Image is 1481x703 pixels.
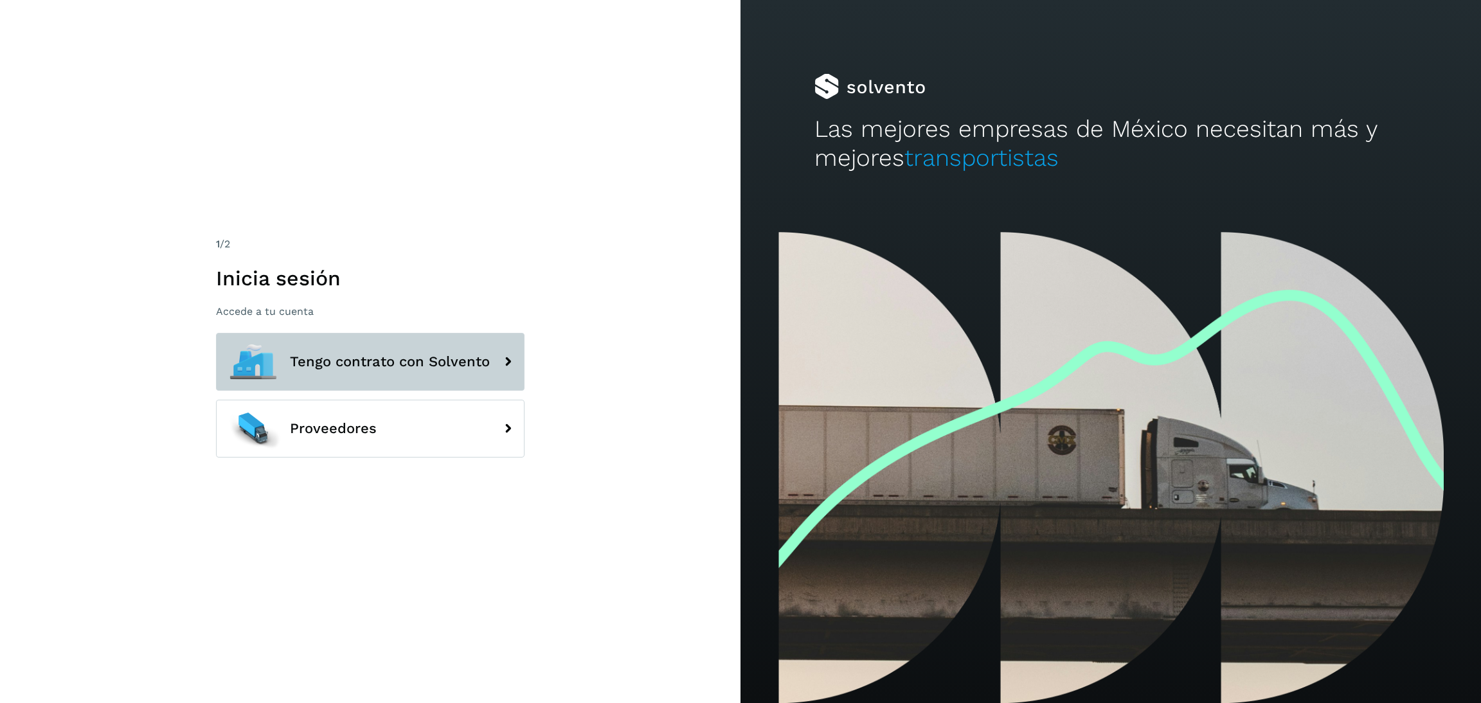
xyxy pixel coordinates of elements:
span: transportistas [904,144,1059,172]
button: Proveedores [216,400,525,458]
div: /2 [216,236,525,252]
span: Tengo contrato con Solvento [290,354,490,369]
span: Proveedores [290,421,377,436]
h1: Inicia sesión [216,266,525,290]
span: 1 [216,238,220,250]
button: Tengo contrato con Solvento [216,333,525,391]
p: Accede a tu cuenta [216,305,525,317]
h2: Las mejores empresas de México necesitan más y mejores [814,115,1407,172]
